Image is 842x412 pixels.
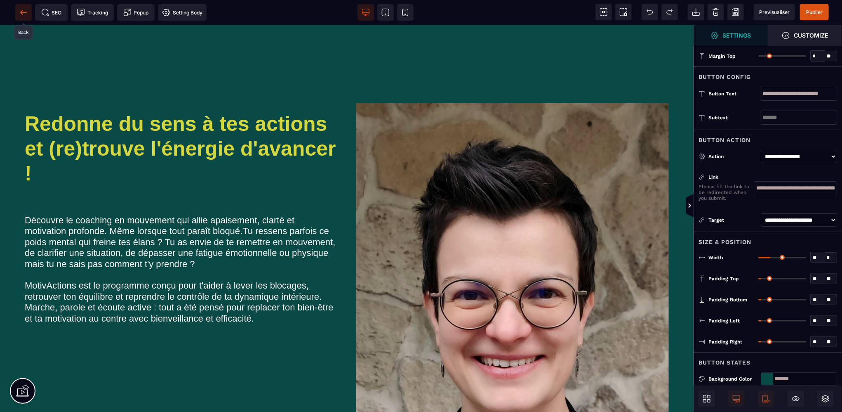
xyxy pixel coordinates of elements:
span: Tracking [77,8,108,17]
span: Mobile Only [758,391,774,407]
span: Setting Body [162,8,202,17]
div: Button States [694,352,842,367]
p: Please fill the link to be redirected when you submit. [699,184,754,201]
span: Margin Top [708,53,736,59]
div: Background Color [708,375,757,383]
span: Previsualiser [759,9,790,15]
span: Width [708,254,723,261]
div: Target [699,216,757,224]
span: Screenshot [615,4,632,20]
span: Desktop Only [728,391,745,407]
span: Padding Right [708,339,742,345]
h2: Découvre le coaching en mouvement qui allie apaisement, clarté et motivation profonde. Même lorsq... [25,186,338,303]
span: Open Layers [817,391,834,407]
strong: Settings [723,32,751,38]
span: Preview [754,4,795,20]
h1: Redonne du sens à tes actions et (re)trouve l'énergie d'avancer ! [25,83,338,165]
strong: Customize [794,32,828,38]
span: Padding Bottom [708,296,747,303]
span: Publier [806,9,823,15]
div: Link [699,173,754,181]
span: Hide/Show Block [788,391,804,407]
span: Settings [694,25,768,46]
span: Padding Left [708,317,740,324]
div: Subtext [708,114,760,122]
span: Padding Top [708,275,739,282]
span: SEO [41,8,62,17]
span: Tu ressens parfois ce poids mental qui freine tes élans ? Tu as envie de te remettre en mouvement... [25,201,338,298]
div: Action [708,152,757,161]
div: Button Action [694,130,842,145]
span: Popup [123,8,149,17]
span: Open Blocks [699,391,715,407]
div: Size & Position [694,232,842,247]
div: Button Config [694,66,842,82]
div: Button Text [708,90,760,98]
span: Open Style Manager [768,25,842,46]
span: View components [595,4,612,20]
